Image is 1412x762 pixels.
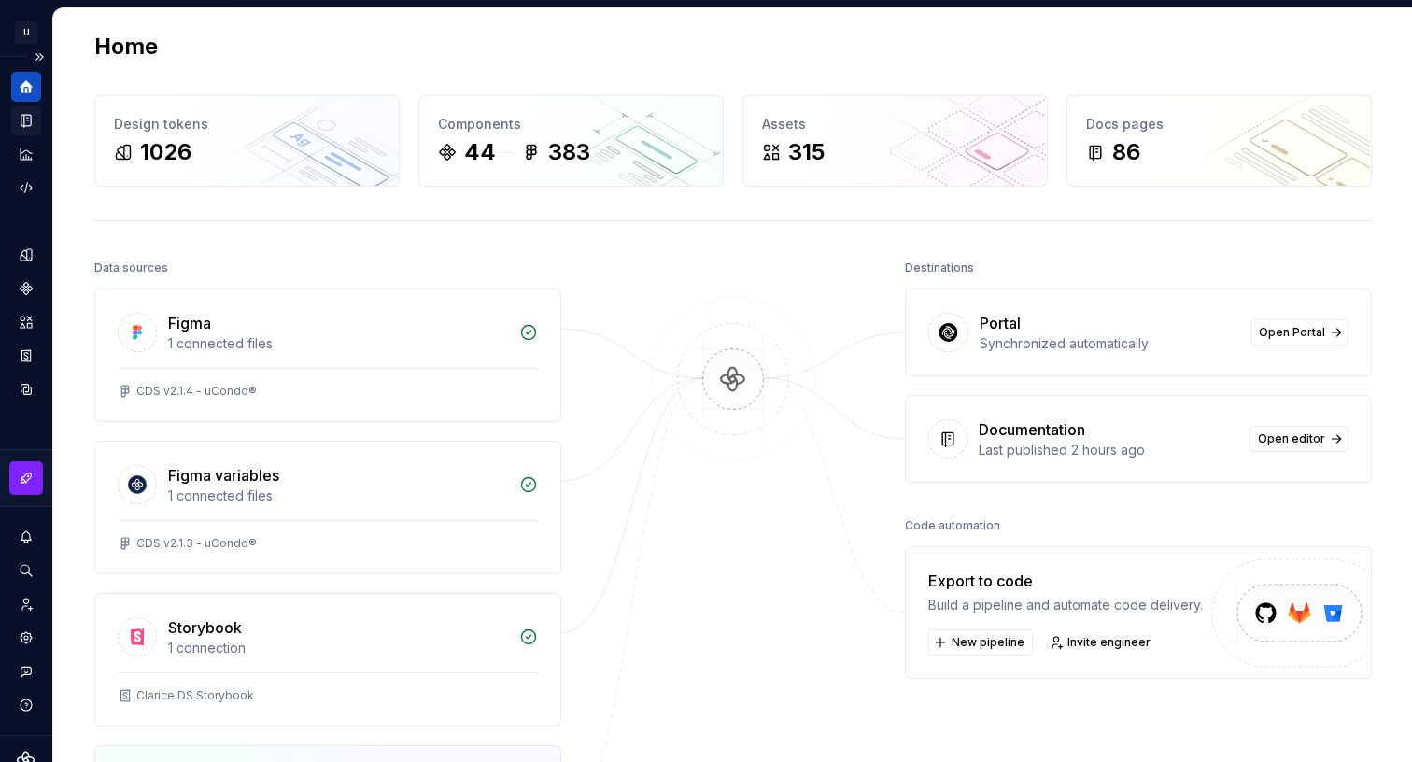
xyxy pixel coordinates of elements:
[980,312,1021,334] div: Portal
[136,688,254,703] div: Clarice.DS Storybook
[788,137,825,167] div: 315
[11,173,41,203] a: Code automation
[26,44,52,70] button: Expand sidebar
[136,384,257,399] div: CDS v2.1.4 - uCondo®
[1044,629,1159,656] a: Invite engineer
[15,21,37,44] div: U
[979,418,1085,441] div: Documentation
[1250,319,1348,346] a: Open Portal
[11,556,41,586] button: Search ⌘K
[1112,137,1140,167] div: 86
[1250,426,1348,452] a: Open editor
[905,255,974,281] div: Destinations
[979,441,1238,459] div: Last published 2 hours ago
[4,12,49,52] button: U
[94,95,400,187] a: Design tokens1026
[742,95,1048,187] a: Assets315
[438,115,704,134] div: Components
[168,639,508,657] div: 1 connection
[168,616,242,639] div: Storybook
[11,656,41,686] button: Contact support
[11,240,41,270] a: Design tokens
[168,334,508,353] div: 1 connected files
[11,589,41,619] a: Invite team
[94,32,158,62] h2: Home
[928,596,1203,614] div: Build a pipeline and automate code delivery.
[418,95,724,187] a: Components44383
[1259,325,1325,340] span: Open Portal
[140,137,191,167] div: 1026
[168,312,211,334] div: Figma
[94,289,561,422] a: Figma1 connected filesCDS v2.1.4 - uCondo®
[548,137,590,167] div: 383
[464,137,496,167] div: 44
[1086,115,1352,134] div: Docs pages
[11,341,41,371] a: Storybook stories
[980,334,1239,353] div: Synchronized automatically
[1066,95,1372,187] a: Docs pages86
[11,106,41,135] a: Documentation
[1258,431,1325,446] span: Open editor
[1067,635,1151,650] span: Invite engineer
[762,115,1028,134] div: Assets
[11,72,41,102] a: Home
[168,487,508,505] div: 1 connected files
[952,635,1024,650] span: New pipeline
[11,522,41,552] button: Notifications
[905,513,1000,539] div: Code automation
[94,593,561,727] a: Storybook1 connectionClarice.DS Storybook
[928,629,1033,656] button: New pipeline
[94,255,168,281] div: Data sources
[11,374,41,404] a: Data sources
[136,536,257,551] div: CDS v2.1.3 - uCondo®
[114,115,380,134] div: Design tokens
[928,570,1203,592] div: Export to code
[11,307,41,337] a: Assets
[11,274,41,303] a: Components
[94,441,561,574] a: Figma variables1 connected filesCDS v2.1.3 - uCondo®
[168,464,279,487] div: Figma variables
[11,623,41,653] a: Settings
[11,139,41,169] a: Analytics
